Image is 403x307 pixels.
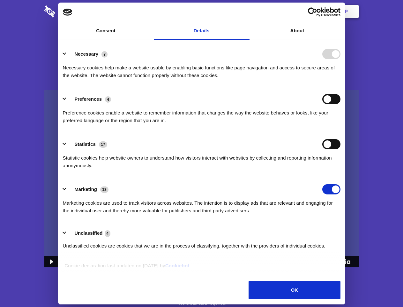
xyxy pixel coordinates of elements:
button: Unclassified (4) [63,229,115,237]
a: Usercentrics Cookiebot - opens in a new window [285,7,340,17]
a: Cookiebot [165,263,190,268]
div: Cookie declaration last updated on [DATE] by [60,262,343,274]
span: 4 [105,96,111,103]
img: Sharesecret [44,90,359,268]
div: Necessary cookies help make a website usable by enabling basic functions like page navigation and... [63,59,340,79]
label: Marketing [74,186,97,192]
span: 17 [99,141,107,148]
button: Necessary (7) [63,49,112,59]
div: Unclassified cookies are cookies that we are in the process of classifying, together with the pro... [63,237,340,250]
a: Pricing [187,2,215,21]
span: 4 [105,230,111,237]
label: Preferences [74,96,102,102]
label: Necessary [74,51,98,57]
button: Statistics (17) [63,139,111,149]
iframe: Drift Widget Chat Controller [371,275,395,299]
button: OK [249,281,340,299]
a: Consent [58,22,154,40]
h4: Auto-redaction of sensitive data, encrypted data sharing and self-destructing private chats. Shar... [44,58,359,79]
h1: Eliminate Slack Data Loss. [44,29,359,52]
button: Preferences (4) [63,94,115,104]
span: 13 [100,186,108,193]
img: logo-wordmark-white-trans-d4663122ce5f474addd5e946df7df03e33cb6a1c49d2221995e7729f52c070b2.svg [44,5,99,18]
div: Preference cookies enable a website to remember information that changes the way the website beha... [63,104,340,124]
a: Contact [259,2,288,21]
a: About [250,22,345,40]
a: Details [154,22,250,40]
img: logo [63,9,72,16]
a: Login [289,2,317,21]
div: Marketing cookies are used to track visitors across websites. The intention is to display ads tha... [63,194,340,215]
button: Marketing (13) [63,184,113,194]
span: 7 [101,51,108,58]
button: Play Video [44,256,57,267]
div: Statistic cookies help website owners to understand how visitors interact with websites by collec... [63,149,340,169]
label: Statistics [74,141,96,147]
